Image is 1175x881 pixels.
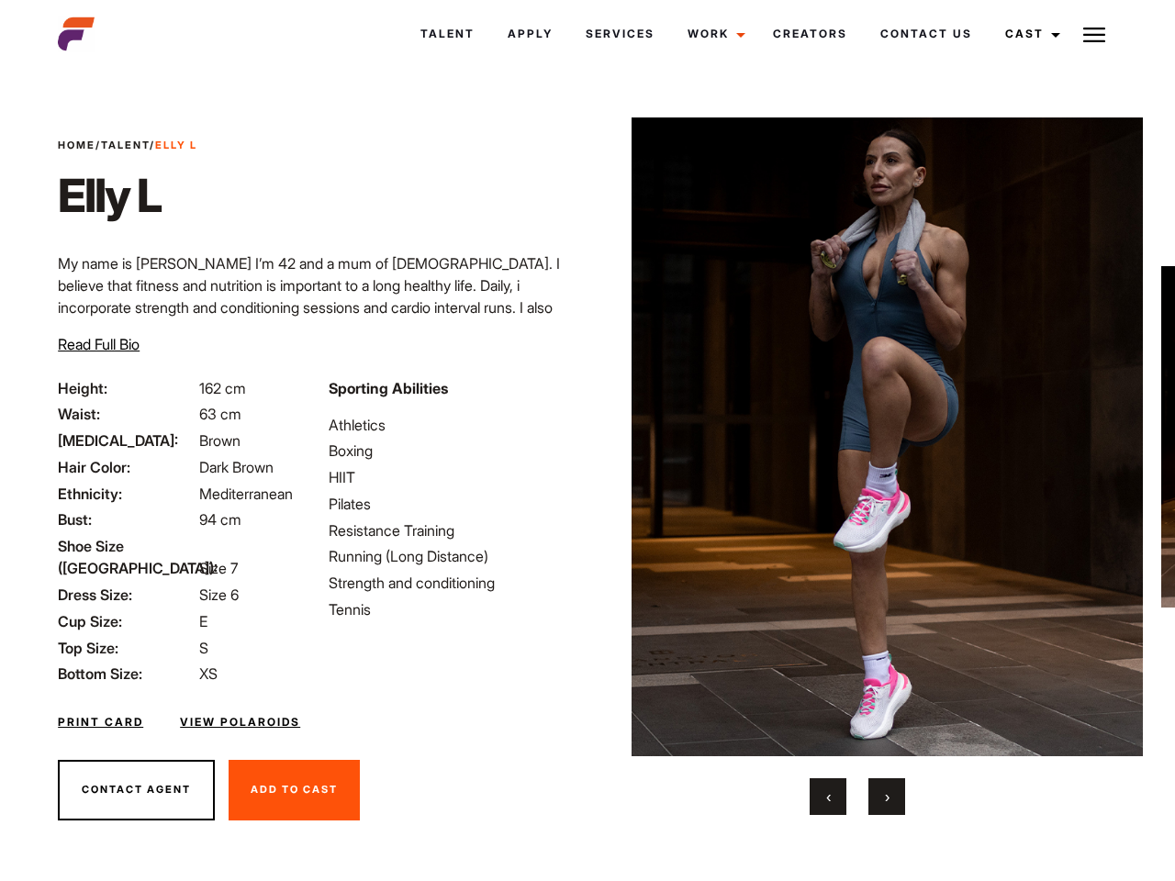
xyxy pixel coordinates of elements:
li: HIIT [329,466,576,488]
span: Add To Cast [251,783,338,796]
li: Athletics [329,414,576,436]
a: Home [58,139,95,151]
a: Print Card [58,714,143,730]
span: Shoe Size ([GEOGRAPHIC_DATA]): [58,535,196,579]
span: Hair Color: [58,456,196,478]
li: Boxing [329,440,576,462]
button: Add To Cast [229,760,360,820]
li: Strength and conditioning [329,572,576,594]
a: Creators [756,9,864,59]
span: Waist: [58,403,196,425]
span: Bust: [58,508,196,530]
a: View Polaroids [180,714,300,730]
li: Running (Long Distance) [329,545,576,567]
span: S [199,639,208,657]
span: / / [58,138,197,153]
li: Tennis [329,598,576,620]
strong: Elly L [155,139,197,151]
span: XS [199,664,218,683]
span: Previous [826,787,831,806]
button: Read Full Bio [58,333,140,355]
li: Pilates [329,493,576,515]
span: E [199,612,207,630]
strong: Sporting Abilities [329,379,448,397]
span: Dark Brown [199,458,274,476]
span: 162 cm [199,379,246,397]
span: Size 6 [199,585,239,604]
a: Apply [491,9,569,59]
span: Bottom Size: [58,663,196,685]
img: Burger icon [1083,24,1105,46]
img: cropped-aefm-brand-fav-22-square.png [58,16,95,52]
a: Work [671,9,756,59]
a: Talent [101,139,150,151]
h1: Elly L [58,168,197,223]
span: Size 7 [199,559,238,577]
span: Ethnicity: [58,483,196,505]
a: Contact Us [864,9,989,59]
span: Brown [199,431,241,450]
li: Resistance Training [329,519,576,541]
span: Mediterranean [199,485,293,503]
span: Height: [58,377,196,399]
span: 94 cm [199,510,241,529]
p: My name is [PERSON_NAME] I’m 42 and a mum of [DEMOGRAPHIC_DATA]. I believe that fitness and nutri... [58,252,576,407]
span: Dress Size: [58,584,196,606]
span: Read Full Bio [58,335,140,353]
a: Cast [989,9,1071,59]
span: Cup Size: [58,610,196,632]
a: Services [569,9,671,59]
button: Contact Agent [58,760,215,820]
span: 63 cm [199,405,241,423]
span: Next [885,787,890,806]
span: Top Size: [58,637,196,659]
span: [MEDICAL_DATA]: [58,429,196,452]
a: Talent [404,9,491,59]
